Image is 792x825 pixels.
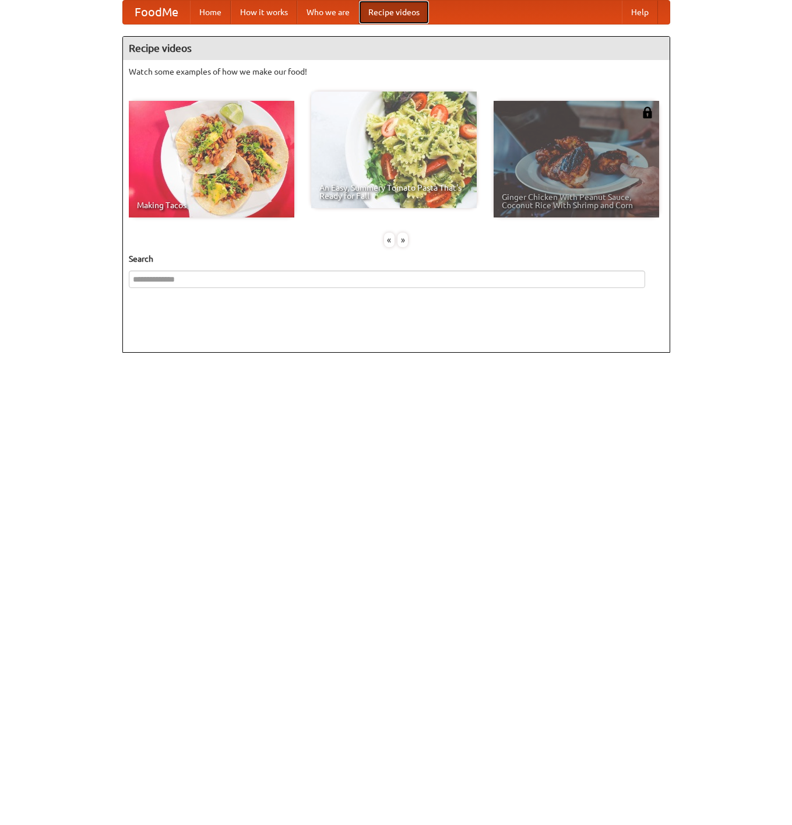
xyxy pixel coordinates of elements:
span: Making Tacos [137,201,286,209]
a: An Easy, Summery Tomato Pasta That's Ready for Fall [311,92,477,208]
a: FoodMe [123,1,190,24]
a: Help [622,1,658,24]
img: 483408.png [642,107,653,118]
span: An Easy, Summery Tomato Pasta That's Ready for Fall [319,184,469,200]
p: Watch some examples of how we make our food! [129,66,664,78]
div: « [384,233,395,247]
div: » [397,233,408,247]
a: Home [190,1,231,24]
h4: Recipe videos [123,37,670,60]
a: How it works [231,1,297,24]
a: Recipe videos [359,1,429,24]
a: Who we are [297,1,359,24]
a: Making Tacos [129,101,294,217]
h5: Search [129,253,664,265]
